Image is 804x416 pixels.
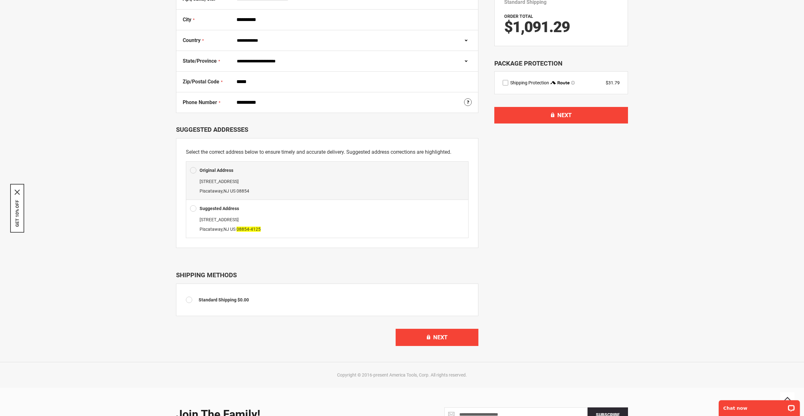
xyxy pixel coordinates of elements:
[176,126,478,133] div: Suggested Addresses
[510,80,549,85] span: Shipping Protection
[230,227,236,232] span: US
[236,227,261,232] span: 08854-4125
[494,59,628,68] div: Package Protection
[236,188,249,194] span: 08854
[200,206,239,211] b: Suggested Address
[176,271,478,279] div: Shipping Methods
[606,80,620,86] div: $31.79
[230,188,236,194] span: US
[557,112,572,118] span: Next
[199,297,236,302] span: Standard Shipping
[15,189,20,194] button: Close
[504,18,570,36] span: $1,091.29
[183,17,191,23] span: City
[503,80,620,86] div: route shipping protection selector element
[200,188,222,194] span: Piscataway
[186,148,469,156] p: Select the correct address below to ensure timely and accurate delivery. Suggested address correc...
[504,14,533,19] strong: Order Total
[183,58,217,64] span: State/Province
[15,200,20,227] button: GET 10% OFF
[223,227,229,232] span: NJ
[494,107,628,123] button: Next
[715,396,804,416] iframe: LiveChat chat widget
[433,334,448,341] span: Next
[190,177,464,196] div: ,
[15,189,20,194] svg: close icon
[200,168,233,173] b: Original Address
[200,227,222,232] span: Piscataway
[183,99,217,105] span: Phone Number
[190,215,464,234] div: ,
[237,297,249,302] span: $0.00
[200,179,239,184] span: [STREET_ADDRESS]
[183,79,219,85] span: Zip/Postal Code
[571,81,575,85] span: Learn more
[200,217,239,222] span: [STREET_ADDRESS]
[223,188,229,194] span: NJ
[174,372,630,378] div: Copyright © 2016-present America Tools, Corp. All rights reserved.
[396,329,478,346] button: Next
[183,37,201,43] span: Country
